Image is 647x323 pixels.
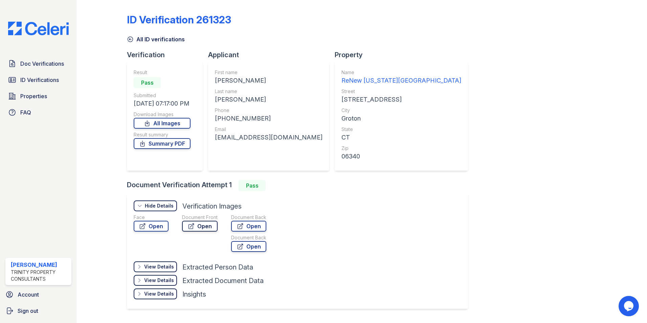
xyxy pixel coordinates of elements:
div: 06340 [341,152,461,161]
a: All ID verifications [127,35,185,43]
div: CT [341,133,461,142]
a: FAQ [5,106,71,119]
div: First name [215,69,322,76]
div: Document Verification Attempt 1 [127,180,473,191]
iframe: chat widget [619,296,640,316]
a: Properties [5,89,71,103]
span: Account [18,290,39,299]
span: Doc Verifications [20,60,64,68]
div: Phone [215,107,322,114]
a: Summary PDF [134,138,191,149]
div: View Details [144,277,174,284]
div: View Details [144,290,174,297]
div: Verification Images [182,201,242,211]
a: Open [231,221,266,232]
div: Groton [341,114,461,123]
div: [DATE] 07:17:00 PM [134,99,191,108]
div: Result summary [134,131,191,138]
a: All Images [134,118,191,129]
a: Sign out [3,304,74,318]
img: CE_Logo_Blue-a8612792a0a2168367f1c8372b55b34899dd931a85d93a1a3d3e32e68fde9ad4.png [3,22,74,35]
a: Account [3,288,74,301]
div: [PHONE_NUMBER] [215,114,322,123]
span: Sign out [18,307,38,315]
div: [EMAIL_ADDRESS][DOMAIN_NAME] [215,133,322,142]
a: Doc Verifications [5,57,71,70]
div: Document Front [182,214,218,221]
a: Open [231,241,266,252]
a: Open [182,221,218,232]
div: Property [335,50,473,60]
span: ID Verifications [20,76,59,84]
a: ID Verifications [5,73,71,87]
div: Street [341,88,461,95]
div: ReNew [US_STATE][GEOGRAPHIC_DATA] [341,76,461,85]
div: Trinity Property Consultants [11,269,69,282]
div: [PERSON_NAME] [215,95,322,104]
div: Email [215,126,322,133]
div: Pass [239,180,266,191]
div: View Details [144,263,174,270]
div: ID Verification 261323 [127,14,231,26]
div: State [341,126,461,133]
div: Verification [127,50,208,60]
div: [STREET_ADDRESS] [341,95,461,104]
div: Document Back [231,214,266,221]
div: Name [341,69,461,76]
div: Pass [134,77,161,88]
div: Last name [215,88,322,95]
a: Name ReNew [US_STATE][GEOGRAPHIC_DATA] [341,69,461,85]
div: City [341,107,461,114]
div: [PERSON_NAME] [215,76,322,85]
div: Result [134,69,191,76]
div: Zip [341,145,461,152]
div: Extracted Person Data [182,262,253,272]
div: Applicant [208,50,335,60]
span: Properties [20,92,47,100]
div: Face [134,214,169,221]
div: Document Back [231,234,266,241]
div: Download Images [134,111,191,118]
div: Extracted Document Data [182,276,264,285]
div: Submitted [134,92,191,99]
div: Hide Details [145,202,174,209]
div: Insights [182,289,206,299]
a: Open [134,221,169,232]
div: [PERSON_NAME] [11,261,69,269]
span: FAQ [20,108,31,116]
